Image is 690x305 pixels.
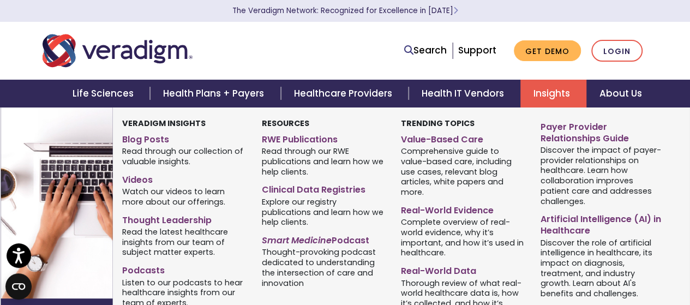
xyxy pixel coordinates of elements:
[481,226,677,292] iframe: Drift Chat Widget
[401,201,524,217] a: Real-World Evidence
[122,130,245,146] a: Blog Posts
[514,40,581,62] a: Get Demo
[262,130,385,146] a: RWE Publications
[262,118,309,129] strong: Resources
[591,40,643,62] a: Login
[541,144,664,206] span: Discover the impact of payer-provider relationships on healthcare. Learn how collaboration improv...
[122,146,245,167] span: Read through our collection of valuable insights.
[541,210,664,237] a: Artificial Intelligence (AI) in Healthcare
[262,247,385,288] span: Thought-provoking podcast dedicated to understanding the intersection of care and innovation
[43,33,193,69] img: Veradigm logo
[1,107,176,298] img: Two hands typing on a laptop
[232,5,458,16] a: The Veradigm Network: Recognized for Excellence in [DATE]Learn More
[262,234,332,247] em: Smart Medicine
[122,186,245,207] span: Watch our videos to learn more about our offerings.
[458,44,496,57] a: Support
[122,261,245,277] a: Podcasts
[122,211,245,226] a: Thought Leadership
[541,237,664,299] span: Discover the role of artificial intelligence in healthcare, its impact on diagnosis, treatment, a...
[122,170,245,186] a: Videos
[520,80,586,107] a: Insights
[150,80,280,107] a: Health Plans + Payers
[401,130,524,146] a: Value-Based Care
[404,43,447,58] a: Search
[5,273,32,300] button: Open CMP widget
[401,261,524,277] a: Real-World Data
[401,146,524,198] span: Comprehensive guide to value-based care, including use cases, relevant blog articles, white paper...
[401,118,475,129] strong: Trending Topics
[586,80,655,107] a: About Us
[262,231,385,247] a: Smart MedicinePodcast
[262,180,385,196] a: Clinical Data Registries
[541,117,664,145] a: Payer Provider Relationships Guide
[409,80,520,107] a: Health IT Vendors
[401,217,524,258] span: Complete overview of real-world evidence, why it’s important, and how it’s used in healthcare.
[122,226,245,258] span: Read the latest healthcare insights from our team of subject matter experts.
[453,5,458,16] span: Learn More
[262,196,385,228] span: Explore our registry publications and learn how we help clients.
[262,146,385,177] span: Read through our RWE publications and learn how we help clients.
[59,80,150,107] a: Life Sciences
[281,80,409,107] a: Healthcare Providers
[122,118,206,129] strong: Veradigm Insights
